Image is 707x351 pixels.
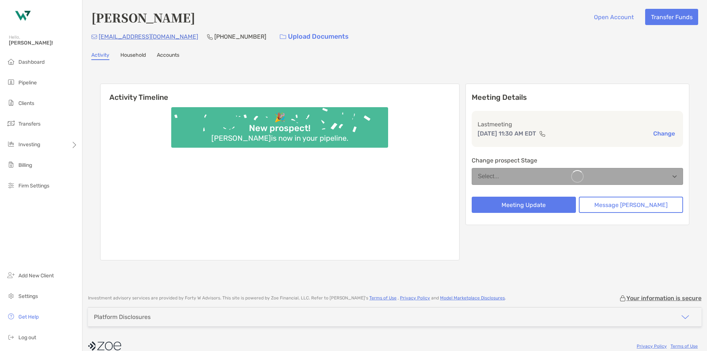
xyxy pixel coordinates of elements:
button: Open Account [588,9,639,25]
img: get-help icon [7,312,15,321]
span: [PERSON_NAME]! [9,40,78,46]
img: firm-settings icon [7,181,15,190]
a: Privacy Policy [400,295,430,301]
p: [DATE] 11:30 AM EDT [478,129,536,138]
img: icon arrow [681,313,690,322]
div: [PERSON_NAME] is now in your pipeline. [208,134,351,143]
img: Email Icon [91,35,97,39]
p: [EMAIL_ADDRESS][DOMAIN_NAME] [99,32,198,41]
a: Upload Documents [275,29,353,45]
img: button icon [280,34,286,39]
img: transfers icon [7,119,15,128]
button: Transfer Funds [645,9,698,25]
span: Log out [18,334,36,341]
button: Message [PERSON_NAME] [579,197,683,213]
span: Settings [18,293,38,299]
img: clients icon [7,98,15,107]
h6: Activity Timeline [101,84,459,102]
p: Last meeting [478,120,677,129]
img: investing icon [7,140,15,148]
span: Billing [18,162,32,168]
span: Get Help [18,314,39,320]
a: Model Marketplace Disclosures [440,295,505,301]
img: add_new_client icon [7,271,15,280]
button: Change [651,130,677,137]
p: [PHONE_NUMBER] [214,32,266,41]
p: Change prospect Stage [472,156,683,165]
span: Pipeline [18,80,37,86]
span: Dashboard [18,59,45,65]
img: communication type [539,131,546,137]
span: Clients [18,100,34,106]
img: settings icon [7,291,15,300]
a: Household [120,52,146,60]
a: Accounts [157,52,179,60]
span: Add New Client [18,273,54,279]
a: Terms of Use [671,344,698,349]
p: Investment advisory services are provided by Forty W Advisors . This site is powered by Zoe Finan... [88,295,506,301]
img: Phone Icon [207,34,213,40]
button: Meeting Update [472,197,576,213]
img: logout icon [7,333,15,341]
a: Privacy Policy [637,344,667,349]
p: Meeting Details [472,93,683,102]
span: Firm Settings [18,183,49,189]
div: Platform Disclosures [94,313,151,320]
div: 🎉 [271,112,288,123]
div: New prospect! [246,123,313,134]
h4: [PERSON_NAME] [91,9,195,26]
span: Transfers [18,121,41,127]
a: Terms of Use [369,295,397,301]
img: dashboard icon [7,57,15,66]
span: Investing [18,141,40,148]
img: billing icon [7,160,15,169]
a: Activity [91,52,109,60]
img: Zoe Logo [9,3,35,29]
p: Your information is secure [626,295,701,302]
img: pipeline icon [7,78,15,87]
